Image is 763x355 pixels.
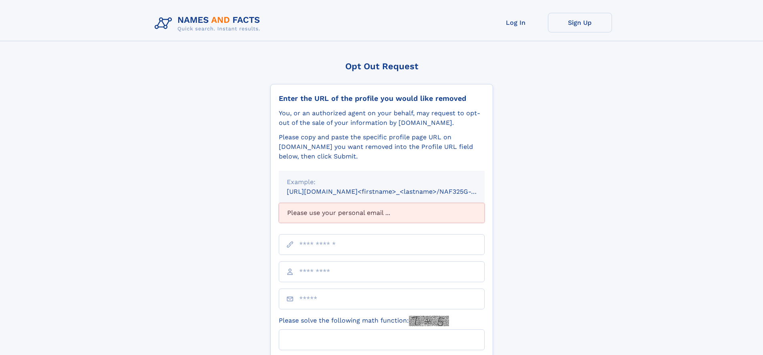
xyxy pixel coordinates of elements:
div: Enter the URL of the profile you would like removed [279,94,485,103]
div: Please copy and paste the specific profile page URL on [DOMAIN_NAME] you want removed into the Pr... [279,132,485,161]
a: Log In [484,13,548,32]
a: Sign Up [548,13,612,32]
div: Opt Out Request [270,61,493,71]
small: [URL][DOMAIN_NAME]<firstname>_<lastname>/NAF325G-xxxxxxxx [287,188,500,195]
label: Please solve the following math function: [279,316,449,326]
div: Please use your personal email ... [279,203,485,223]
div: Example: [287,177,477,187]
img: Logo Names and Facts [151,13,267,34]
div: You, or an authorized agent on your behalf, may request to opt-out of the sale of your informatio... [279,108,485,128]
